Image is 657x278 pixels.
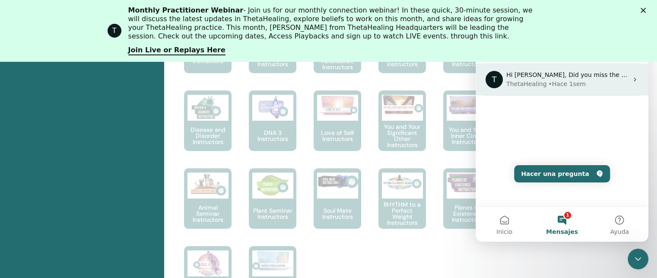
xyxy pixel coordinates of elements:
a: Join Live or Replays Here [128,46,225,55]
p: Soul Mate Instructors [314,208,361,220]
p: DNA 3 Instructors [249,130,296,142]
a: Planes of Existence Instructors Planes of Existence Instructors [443,168,491,246]
p: Plant Seminar Instructors [249,208,296,220]
p: Intuitive Anatomy Instructors [378,49,426,67]
img: Soul Mate Instructors [317,173,358,191]
img: RHYTHM to a Perfect Weight Instructors [382,173,423,193]
p: Disease and Disorder Instructors [184,127,232,145]
p: You and Your Inner Circle Instructors [443,127,491,145]
p: Manifesting and Abundance Instructors [314,46,361,70]
a: RHYTHM to a Perfect Weight Instructors RHYTHM to a Perfect Weight Instructors [378,168,426,246]
p: Animal Seminar Instructors [184,205,232,223]
img: DNA 4 Part 1 Instructors [187,250,229,276]
img: Discover Your Algorithm Instructors [252,250,293,271]
img: Plant Seminar Instructors [252,173,293,198]
img: You and Your Significant Other Instructors [382,95,423,114]
a: Love of Self Instructors Love of Self Instructors [314,90,361,168]
a: You and Your Inner Circle Instructors You and Your Inner Circle Instructors [443,90,491,168]
img: Planes of Existence Instructors [447,173,488,194]
a: DNA 3 Instructors DNA 3 Instructors [249,90,296,168]
img: You and Your Inner Circle Instructors [447,95,488,115]
a: You and Your Significant Other Instructors You and Your Significant Other Instructors [378,90,426,168]
p: Planes of Existence Instructors [443,205,491,223]
a: Animal Seminar Instructors Animal Seminar Instructors [184,168,232,246]
iframe: Intercom live chat [628,249,648,269]
a: Soul Mate Instructors Soul Mate Instructors [314,168,361,246]
a: Disease and Disorder Instructors Disease and Disorder Instructors [184,90,232,168]
p: Love of Self Instructors [314,130,361,142]
iframe: Intercom live chat [476,9,648,242]
p: RHYTHM to a Perfect Weight Instructors [378,201,426,226]
img: Love of Self Instructors [317,95,358,116]
img: Animal Seminar Instructors [187,173,229,198]
p: You and the Creator Instructors [249,49,296,67]
div: - Join us for our monthly connection webinar! In these quick, 30-minute session, we will discuss ... [128,6,536,41]
img: DNA 3 Instructors [252,95,293,121]
a: Plant Seminar Instructors Plant Seminar Instructors [249,168,296,246]
div: Profile image for ThetaHealing [108,24,121,38]
b: Monthly Practitioner Webinar [128,6,244,14]
p: Dig Deeper Instructors [184,52,232,64]
div: Cerrar [641,8,649,13]
img: Disease and Disorder Instructors [187,95,229,121]
p: You and Your Significant Other Instructors [378,124,426,148]
p: Intuitive Child In Me Instructors [443,49,491,67]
